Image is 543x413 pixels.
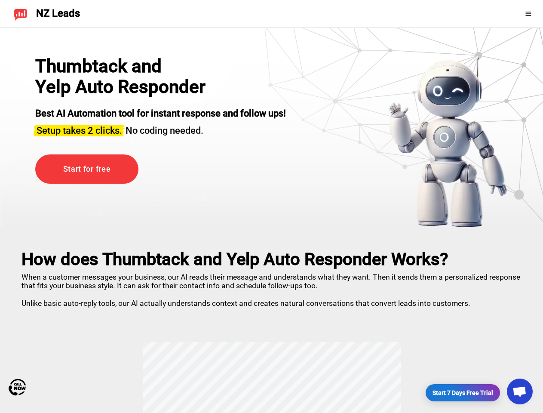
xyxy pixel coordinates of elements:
a: Start 7 Days Free Trial [425,384,501,402]
h3: No coding needed. [35,120,286,137]
iframe: Sign in with Google Button [491,4,519,23]
img: Call Now [9,379,26,396]
div: Thumbtack and [35,56,216,77]
a: Start for free [35,154,138,184]
strong: Best AI Automation tool for instant response and follow ups! [35,108,286,119]
span: Setup takes 2 clicks. [37,125,122,136]
h1: Yelp Auto Responder [35,77,216,97]
span: NZ Leads [36,8,80,20]
p: When a customer messages your business, our AI reads their message and understands what they want... [21,269,522,308]
h2: How does Thumbtack and Yelp Auto Responder Works? [21,250,522,269]
img: yelp bot [388,56,508,228]
div: Open chat [507,379,533,404]
img: NZ Leads logo [14,7,28,21]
